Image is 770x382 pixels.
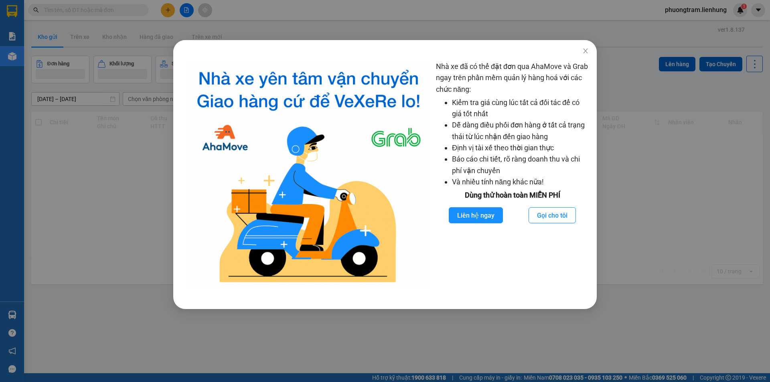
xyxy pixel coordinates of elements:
li: Dễ dàng điều phối đơn hàng ở tất cả trạng thái từ lúc nhận đến giao hàng [452,119,589,142]
li: Kiểm tra giá cùng lúc tất cả đối tác để có giá tốt nhất [452,97,589,120]
li: Định vị tài xế theo thời gian thực [452,142,589,154]
button: Liên hệ ngay [449,207,503,223]
li: Báo cáo chi tiết, rõ ràng doanh thu và chi phí vận chuyển [452,154,589,176]
span: Liên hệ ngay [457,210,494,220]
div: Dùng thử hoàn toàn MIỄN PHÍ [436,190,589,201]
button: Close [574,40,597,63]
span: close [582,48,589,54]
img: logo [188,61,430,289]
li: Và nhiều tính năng khác nữa! [452,176,589,188]
button: Gọi cho tôi [529,207,576,223]
span: Gọi cho tôi [537,210,567,220]
div: Nhà xe đã có thể đặt đơn qua AhaMove và Grab ngay trên phần mềm quản lý hàng hoá với các chức năng: [436,61,589,289]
